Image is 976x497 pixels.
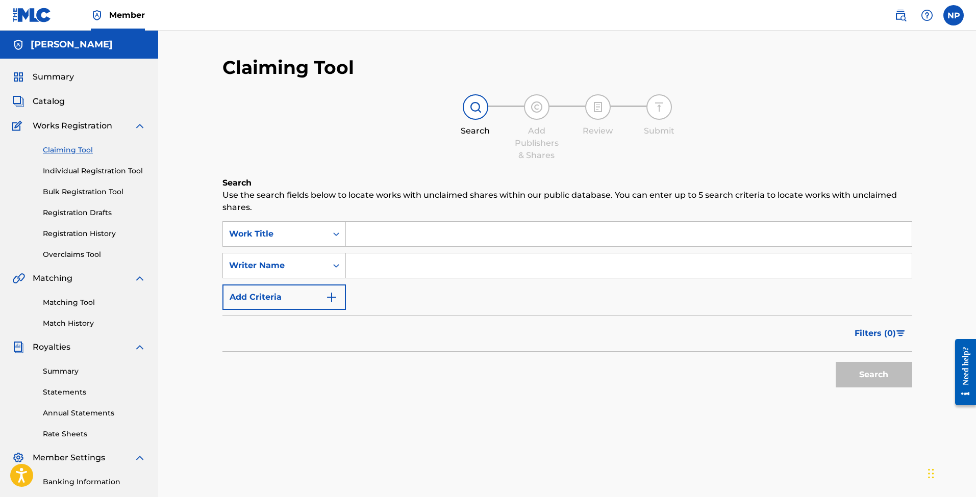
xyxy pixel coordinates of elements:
[43,228,146,239] a: Registration History
[43,477,146,487] a: Banking Information
[43,297,146,308] a: Matching Tool
[855,327,896,339] span: Filters ( 0 )
[947,330,976,414] iframe: Resource Center
[43,166,146,176] a: Individual Registration Tool
[925,448,976,497] iframe: Chat Widget
[12,8,52,22] img: MLC Logo
[33,120,112,132] span: Works Registration
[12,452,24,464] img: Member Settings
[43,408,146,418] a: Annual Statements
[33,71,74,83] span: Summary
[91,9,103,21] img: Top Rightsholder
[43,318,146,329] a: Match History
[511,125,562,162] div: Add Publishers & Shares
[31,39,113,50] h5: Nicholas Pedraza
[222,284,346,310] button: Add Criteria
[43,207,146,218] a: Registration Drafts
[12,272,25,284] img: Matching
[134,452,146,464] img: expand
[33,95,65,108] span: Catalog
[653,101,665,113] img: step indicator icon for Submit
[12,39,24,51] img: Accounts
[12,341,24,353] img: Royalties
[229,259,321,272] div: Writer Name
[43,145,146,155] a: Claiming Tool
[634,125,685,137] div: Submit
[12,95,65,108] a: CatalogCatalog
[12,71,24,83] img: Summary
[572,125,623,137] div: Review
[222,177,912,189] h6: Search
[222,56,354,79] h2: Claiming Tool
[43,249,146,260] a: Overclaims Tool
[43,387,146,398] a: Statements
[134,341,146,353] img: expand
[896,330,905,336] img: filter
[222,221,912,393] form: Search Form
[134,272,146,284] img: expand
[43,429,146,439] a: Rate Sheets
[109,9,145,21] span: Member
[222,189,912,214] p: Use the search fields below to locate works with unclaimed shares within our public database. You...
[33,452,105,464] span: Member Settings
[33,341,70,353] span: Royalties
[592,101,604,113] img: step indicator icon for Review
[12,120,26,132] img: Works Registration
[921,9,933,21] img: help
[134,120,146,132] img: expand
[326,291,338,303] img: 9d2ae6d4665cec9f34b9.svg
[848,321,912,346] button: Filters (0)
[43,366,146,377] a: Summary
[43,187,146,197] a: Bulk Registration Tool
[531,101,543,113] img: step indicator icon for Add Publishers & Shares
[229,228,321,240] div: Work Title
[894,9,907,21] img: search
[12,95,24,108] img: Catalog
[12,71,74,83] a: SummarySummary
[469,101,482,113] img: step indicator icon for Search
[928,458,934,489] div: Drag
[33,272,72,284] span: Matching
[917,5,937,25] div: Help
[943,5,964,25] div: User Menu
[450,125,501,137] div: Search
[890,5,911,25] a: Public Search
